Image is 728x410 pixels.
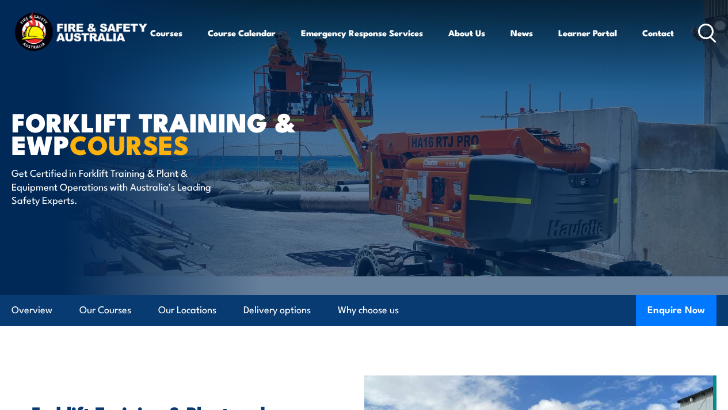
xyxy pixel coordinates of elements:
[70,124,189,164] strong: COURSES
[636,295,716,326] button: Enquire Now
[642,19,674,47] a: Contact
[12,295,52,325] a: Overview
[448,19,485,47] a: About Us
[208,19,276,47] a: Course Calendar
[12,110,296,155] h1: Forklift Training & EWP
[150,19,182,47] a: Courses
[558,19,617,47] a: Learner Portal
[12,166,222,206] p: Get Certified in Forklift Training & Plant & Equipment Operations with Australia’s Leading Safety...
[79,295,131,325] a: Our Courses
[510,19,533,47] a: News
[338,295,399,325] a: Why choose us
[243,295,311,325] a: Delivery options
[301,19,423,47] a: Emergency Response Services
[158,295,216,325] a: Our Locations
